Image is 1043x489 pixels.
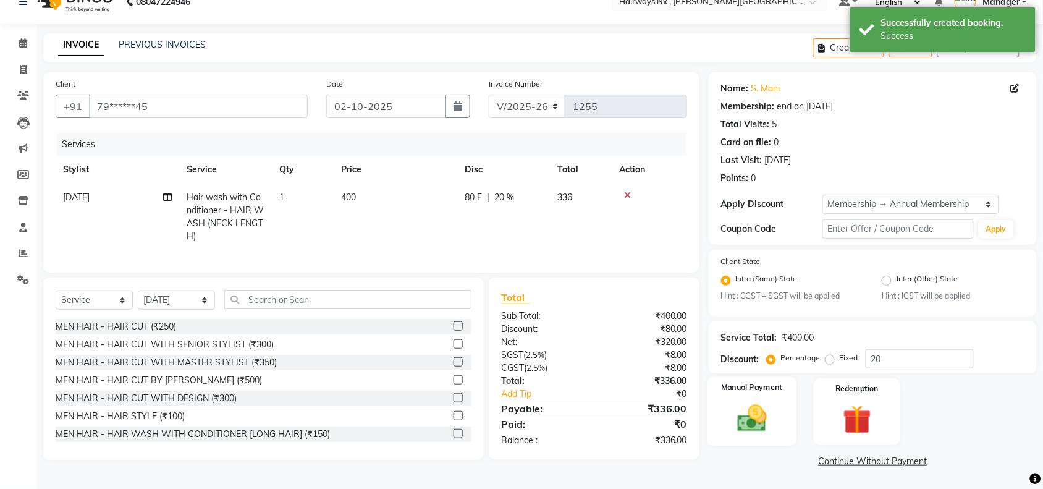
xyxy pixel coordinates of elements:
a: INVOICE [58,34,104,56]
a: S. Mani [751,82,780,95]
div: ₹80.00 [594,323,696,336]
div: Net: [492,336,594,349]
div: [DATE] [765,154,792,167]
div: Service Total: [721,331,777,344]
th: Stylist [56,156,179,184]
span: Hair wash with Conditioner - HAIR WASH (NECK LENGTH) [187,192,264,242]
th: Action [612,156,687,184]
button: Create New [813,38,884,57]
div: Card on file: [721,136,772,149]
th: Disc [457,156,550,184]
span: 1 [279,192,284,203]
div: Apply Discount [721,198,822,211]
div: ₹0 [611,388,696,401]
input: Search or Scan [224,290,471,309]
label: Percentage [781,352,821,364]
input: Enter Offer / Coupon Code [822,219,974,239]
img: _gift.svg [834,402,880,437]
label: Invoice Number [489,79,543,90]
div: Name: [721,82,749,95]
label: Manual Payment [721,383,783,394]
div: ( ) [492,349,594,362]
div: ₹0 [594,417,696,432]
div: Successfully created booking. [881,17,1026,30]
div: ₹8.00 [594,349,696,362]
small: Hint : IGST will be applied [882,291,1024,302]
label: Client State [721,256,761,267]
div: Discount: [721,353,759,366]
th: Service [179,156,272,184]
span: 2.5% [526,350,544,360]
label: Client [56,79,75,90]
div: ₹400.00 [594,310,696,323]
label: Inter (Other) State [897,273,958,288]
span: 400 [341,192,356,203]
div: 0 [751,172,756,185]
div: Discount: [492,323,594,336]
div: Paid: [492,417,594,432]
div: Services [57,133,696,156]
div: ₹320.00 [594,336,696,349]
span: SGST [501,349,523,360]
div: 5 [772,118,777,131]
label: Date [326,79,343,90]
div: Balance : [492,434,594,447]
span: [DATE] [63,192,90,203]
span: CGST [501,362,524,373]
div: ₹8.00 [594,362,696,375]
a: Continue Without Payment [711,455,1034,468]
div: ₹336.00 [594,401,696,416]
div: MEN HAIR - HAIR CUT WITH SENIOR STYLIST (₹300) [56,338,274,351]
label: Intra (Same) State [736,273,798,288]
div: Total: [492,375,594,388]
div: ₹336.00 [594,434,696,447]
div: MEN HAIR - HAIR WASH WITH CONDITIONER [LONG HAIR] (₹150) [56,428,330,441]
label: Redemption [836,383,879,394]
div: MEN HAIR - HAIR CUT BY [PERSON_NAME] (₹500) [56,374,262,387]
span: | [487,191,489,204]
div: MEN HAIR - HAIR CUT WITH MASTER STYLIST (₹350) [56,356,277,369]
span: 80 F [465,191,482,204]
div: MEN HAIR - HAIR CUT WITH DESIGN (₹300) [56,392,237,405]
span: 336 [557,192,572,203]
th: Price [334,156,457,184]
span: 20 % [494,191,514,204]
div: Payable: [492,401,594,416]
div: MEN HAIR - HAIR CUT (₹250) [56,320,176,333]
div: Success [881,30,1026,43]
div: MEN HAIR - HAIR STYLE (₹100) [56,410,185,423]
div: Points: [721,172,749,185]
div: ₹336.00 [594,375,696,388]
small: Hint : CGST + SGST will be applied [721,291,863,302]
div: ( ) [492,362,594,375]
div: end on [DATE] [777,100,834,113]
div: Total Visits: [721,118,770,131]
button: Apply [979,220,1014,239]
span: 2.5% [526,363,545,373]
input: Search by Name/Mobile/Email/Code [89,95,308,118]
div: Coupon Code [721,223,822,236]
button: +91 [56,95,90,118]
th: Total [550,156,612,184]
th: Qty [272,156,334,184]
label: Fixed [840,352,858,364]
div: Sub Total: [492,310,594,323]
a: PREVIOUS INVOICES [119,39,206,50]
img: _cash.svg [728,402,776,436]
div: Membership: [721,100,775,113]
div: 0 [774,136,779,149]
span: Total [501,291,530,304]
div: ₹400.00 [782,331,814,344]
div: Last Visit: [721,154,762,167]
a: Add Tip [492,388,611,401]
